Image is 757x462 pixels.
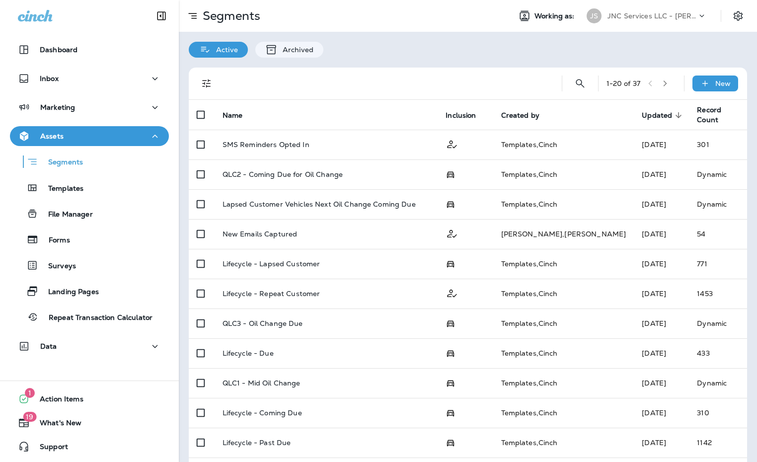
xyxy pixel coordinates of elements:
td: Templates , Cinch [493,428,634,458]
button: 19What's New [10,413,169,433]
p: SMS Reminders Opted In [223,141,309,149]
span: 1 [25,388,35,398]
span: Customer Only [446,229,458,237]
td: Templates , Cinch [493,279,634,308]
div: JS [587,8,602,23]
div: 1 - 20 of 37 [606,79,640,87]
button: Templates [10,177,169,198]
span: Inclusion [446,111,489,120]
button: Forms [10,229,169,250]
td: 54 [689,219,747,249]
p: Archived [278,46,313,54]
button: File Manager [10,203,169,224]
p: Lifecycle - Past Due [223,439,291,447]
span: What's New [30,419,81,431]
p: Lifecycle - Lapsed Customer [223,260,320,268]
button: Support [10,437,169,457]
button: Dashboard [10,40,169,60]
button: Search Segments [570,74,590,93]
span: Created by [501,111,539,120]
td: [PERSON_NAME] , [PERSON_NAME] [493,219,634,249]
button: Data [10,336,169,356]
span: Working as: [534,12,577,20]
td: Dynamic [689,308,747,338]
span: Possession [446,169,455,178]
span: Possession [446,318,455,327]
p: QLC1 - Mid Oil Change [223,379,301,387]
span: Possession [446,438,455,447]
td: [DATE] [634,338,689,368]
span: Record Count [697,105,721,124]
button: Settings [729,7,747,25]
p: Marketing [40,103,75,111]
p: QLC2 - Coming Due for Oil Change [223,170,343,178]
button: Marketing [10,97,169,117]
span: Inclusion [446,111,476,120]
p: Templates [38,184,83,194]
button: Inbox [10,69,169,88]
span: Action Items [30,395,83,407]
p: New [715,79,731,87]
p: Landing Pages [38,288,99,297]
p: Lapsed Customer Vehicles Next Oil Change Coming Due [223,200,416,208]
button: Segments [10,151,169,172]
span: Possession [446,408,455,417]
button: Surveys [10,255,169,276]
p: Inbox [40,75,59,82]
p: Dashboard [40,46,77,54]
p: Surveys [38,262,76,271]
p: JNC Services LLC - [PERSON_NAME] Auto Centers [607,12,697,20]
button: Filters [197,74,217,93]
td: [DATE] [634,428,689,458]
span: Created by [501,111,552,120]
span: Possession [446,348,455,357]
td: Templates , Cinch [493,249,634,279]
button: Assets [10,126,169,146]
span: Customer Only [446,139,458,148]
button: Landing Pages [10,281,169,302]
p: Forms [39,236,70,245]
td: Dynamic [689,368,747,398]
p: Active [211,46,238,54]
td: [DATE] [634,219,689,249]
td: [DATE] [634,249,689,279]
td: Templates , Cinch [493,368,634,398]
p: New Emails Captured [223,230,298,238]
td: [DATE] [634,189,689,219]
p: Repeat Transaction Calculator [39,313,152,323]
p: File Manager [38,210,93,220]
button: Collapse Sidebar [148,6,175,26]
span: Customer Only [446,288,458,297]
td: [DATE] [634,279,689,308]
td: Templates , Cinch [493,398,634,428]
td: [DATE] [634,368,689,398]
td: 433 [689,338,747,368]
td: [DATE] [634,130,689,159]
p: Lifecycle - Coming Due [223,409,302,417]
p: QLC3 - Oil Change Due [223,319,303,327]
p: Lifecycle - Repeat Customer [223,290,320,298]
td: Templates , Cinch [493,159,634,189]
span: Updated [642,111,672,120]
td: 310 [689,398,747,428]
td: 1142 [689,428,747,458]
td: Templates , Cinch [493,338,634,368]
span: Possession [446,378,455,387]
td: Dynamic [689,189,747,219]
td: Templates , Cinch [493,189,634,219]
td: 1453 [689,279,747,308]
td: 771 [689,249,747,279]
td: Templates , Cinch [493,308,634,338]
td: Dynamic [689,159,747,189]
button: 1Action Items [10,389,169,409]
span: Name [223,111,243,120]
td: [DATE] [634,398,689,428]
span: Possession [446,259,455,268]
span: Possession [446,199,455,208]
span: Name [223,111,256,120]
p: Data [40,342,57,350]
td: 301 [689,130,747,159]
span: Updated [642,111,685,120]
td: Templates , Cinch [493,130,634,159]
span: Support [30,443,68,455]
